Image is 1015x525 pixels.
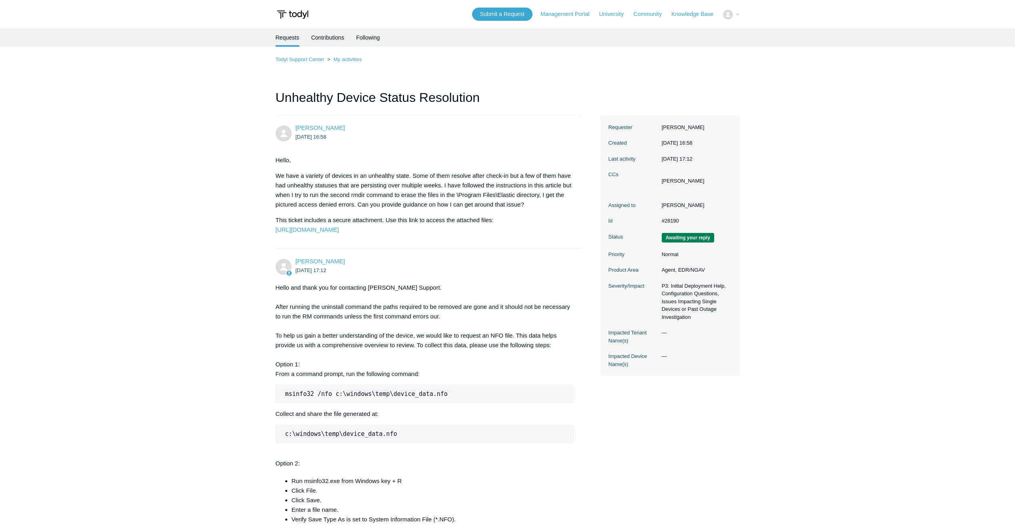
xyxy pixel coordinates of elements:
[276,28,299,47] li: Requests
[609,266,658,274] dt: Product Area
[609,139,658,147] dt: Created
[472,8,533,21] a: Submit a Request
[292,486,574,495] li: Click File.
[658,201,732,209] dd: [PERSON_NAME]
[276,7,310,22] img: Todyl Support Center Help Center home page
[599,10,631,18] a: University
[296,124,345,131] span: Sheehan Gonzales
[658,329,732,337] dd: —
[276,215,574,235] p: This ticket includes a secure attachment. Use this link to access the attached files:
[296,134,326,140] time: 2025-09-17T16:58:16Z
[276,171,574,209] p: We have a variety of devices in an unhealthy state. Some of them resolve after check-in but a few...
[276,88,582,115] h1: Unhealthy Device Status Resolution
[609,352,658,368] dt: Impacted Device Name(s)
[609,123,658,131] dt: Requester
[658,282,732,321] dd: P3: Initial Deployment Help, Configuration Questions, Issues Impacting Single Devices or Past Out...
[296,258,345,264] a: [PERSON_NAME]
[658,123,732,131] dd: [PERSON_NAME]
[609,251,658,259] dt: Priority
[276,56,326,62] li: Todyl Support Center
[662,177,705,185] li: Mike Thomas
[292,515,574,524] li: Verify Save Type As is set to System Information File (*.NFO).
[292,476,574,486] li: Run msinfo32.exe from Windows key + R
[633,10,670,18] a: Community
[609,155,658,163] dt: Last activity
[296,258,345,264] span: Kris Haire
[326,56,362,62] li: My activities
[311,28,344,47] a: Contributions
[292,505,574,515] li: Enter a file name.
[609,282,658,290] dt: Severity/Impact
[609,329,658,344] dt: Impacted Tenant Name(s)
[333,56,362,62] a: My activities
[276,226,339,233] a: [URL][DOMAIN_NAME]
[671,10,721,18] a: Knowledge Base
[356,28,380,47] a: Following
[276,155,574,165] p: Hello,
[662,140,693,146] time: 2025-09-17T16:58:16+00:00
[609,171,658,179] dt: CCs
[662,233,714,243] span: We are waiting for you to respond
[658,266,732,274] dd: Agent, EDR/NGAV
[283,430,400,438] code: c:\windows\temp\device_data.nfo
[609,217,658,225] dt: Id
[292,495,574,505] li: Click Save.
[658,217,732,225] dd: #28190
[662,156,693,162] time: 2025-09-17T17:12:09+00:00
[609,233,658,241] dt: Status
[609,201,658,209] dt: Assigned to
[283,390,450,398] code: msinfo32 /nfo c:\windows\temp\device_data.nfo
[296,124,345,131] a: [PERSON_NAME]
[276,56,324,62] a: Todyl Support Center
[658,352,732,360] dd: —
[658,251,732,259] dd: Normal
[296,267,326,273] time: 2025-09-17T17:12:09Z
[541,10,597,18] a: Management Portal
